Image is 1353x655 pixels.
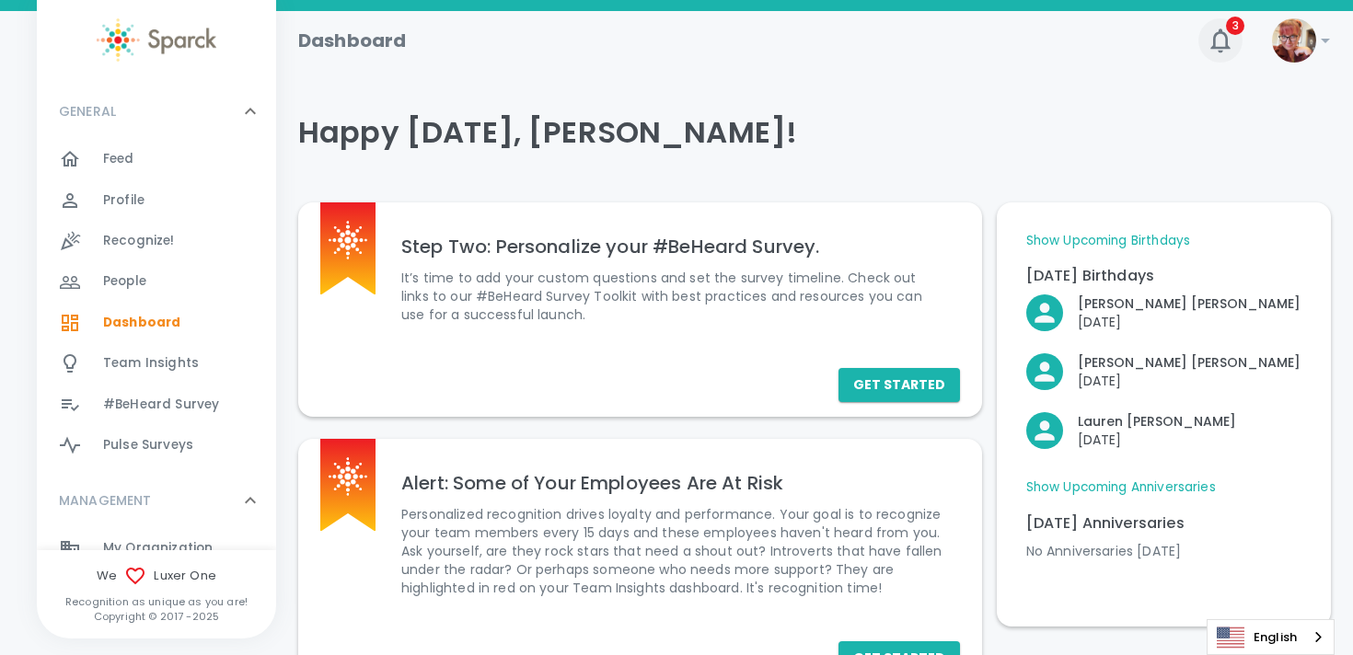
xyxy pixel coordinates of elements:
[401,232,945,261] h6: Step Two: Personalize your #BeHeard Survey.
[103,150,134,168] span: Feed
[1026,353,1301,390] button: Click to Recognize!
[37,594,276,609] p: Recognition as unique as you are!
[37,425,276,465] a: Pulse Surveys
[1208,620,1334,654] a: English
[103,436,193,454] span: Pulse Surveys
[37,221,276,261] a: Recognize!
[1026,412,1236,449] button: Click to Recognize!
[37,180,276,221] a: Profile
[1078,431,1236,449] p: [DATE]
[37,385,276,425] a: #BeHeard Survey
[1026,542,1301,560] p: No Anniversaries [DATE]
[1012,397,1236,449] div: Click to Recognize!
[401,468,945,498] h6: Alert: Some of Your Employees Are At Risk
[1026,294,1301,331] button: Click to Recognize!
[37,565,276,587] span: We Luxer One
[103,539,213,557] span: My Organization
[37,303,276,343] a: Dashboard
[37,261,276,302] a: People
[37,139,276,179] a: Feed
[838,368,960,402] button: Get Started
[103,191,145,210] span: Profile
[298,114,1331,151] h4: Happy [DATE], [PERSON_NAME]!
[329,457,367,496] img: Sparck logo
[103,396,219,414] span: #BeHeard Survey
[97,18,216,62] img: Sparck logo
[1012,280,1301,331] div: Click to Recognize!
[1078,294,1301,313] p: [PERSON_NAME] [PERSON_NAME]
[1198,18,1243,63] button: 3
[1078,353,1301,372] p: [PERSON_NAME] [PERSON_NAME]
[103,354,199,373] span: Team Insights
[1026,478,1216,497] a: Show Upcoming Anniversaries
[1026,232,1190,250] a: Show Upcoming Birthdays
[37,528,276,569] a: My Organization
[1012,339,1301,390] div: Click to Recognize!
[1272,18,1316,63] img: Picture of Alex
[1026,512,1301,534] p: [DATE] Anniversaries
[1226,17,1244,35] span: 3
[59,102,116,121] p: GENERAL
[1207,619,1335,655] div: Language
[37,84,276,139] div: GENERAL
[103,314,180,332] span: Dashboard
[59,491,152,510] p: MANAGEMENT
[37,609,276,624] p: Copyright © 2017 - 2025
[37,18,276,62] a: Sparck logo
[1078,372,1301,390] p: [DATE]
[401,505,945,597] p: Personalized recognition drives loyalty and performance. Your goal is to recognize your team memb...
[103,272,146,291] span: People
[329,221,367,259] img: Sparck logo
[37,139,276,473] div: GENERAL
[1078,313,1301,331] p: [DATE]
[103,232,175,250] span: Recognize!
[1078,412,1236,431] p: Lauren [PERSON_NAME]
[1207,619,1335,655] aside: Language selected: English
[1026,265,1301,287] p: [DATE] Birthdays
[401,269,945,324] p: It’s time to add your custom questions and set the survey timeline. Check out links to our #BeHea...
[37,473,276,528] div: MANAGEMENT
[37,343,276,384] a: Team Insights
[298,26,406,55] h1: Dashboard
